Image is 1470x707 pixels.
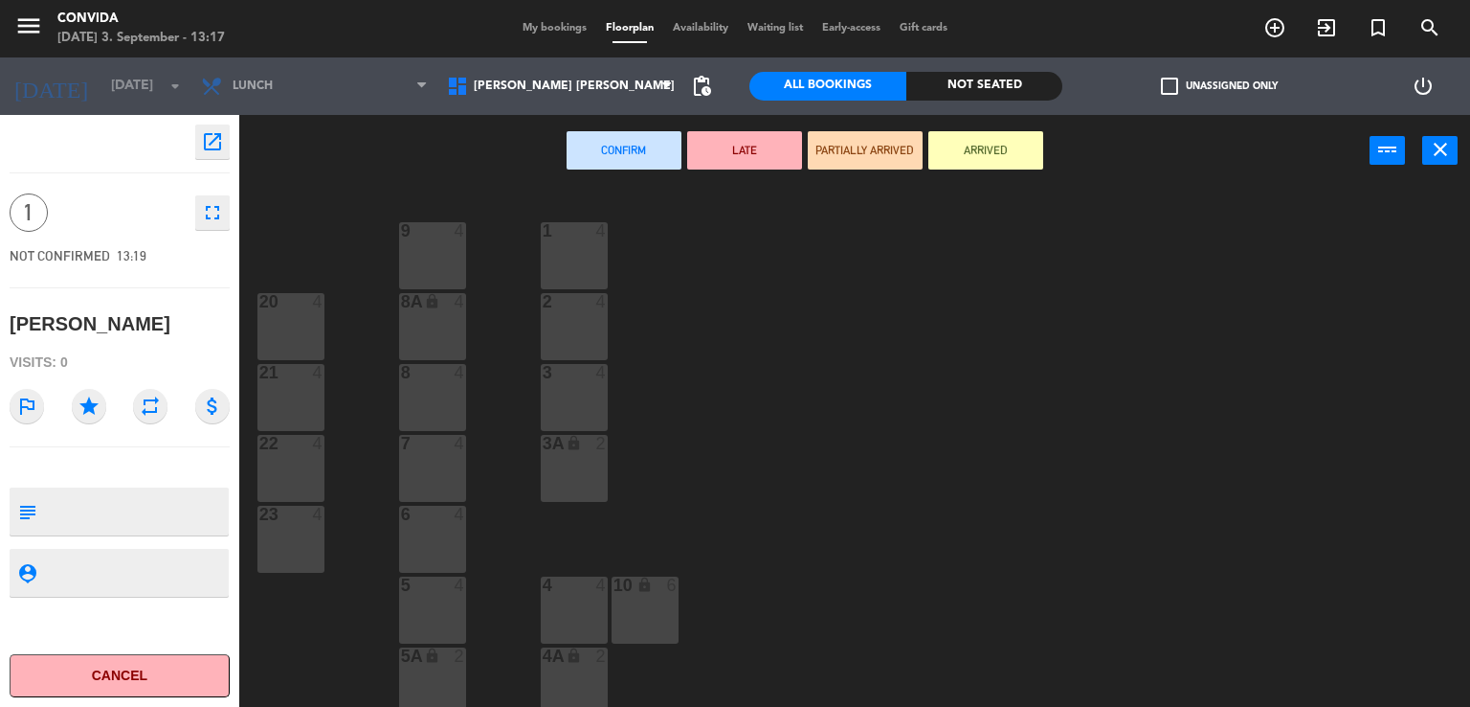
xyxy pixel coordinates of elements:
div: 4 [455,364,466,381]
div: 2 [596,648,608,665]
i: fullscreen [201,201,224,224]
div: 4 [543,577,544,594]
button: menu [14,11,43,47]
div: 10 [613,577,614,594]
button: close [1422,136,1458,165]
div: 2 [596,435,608,452]
div: 3 [543,364,544,381]
div: 22 [259,435,260,452]
div: 4 [596,293,608,310]
i: arrow_drop_down [164,75,187,98]
div: 4A [543,648,544,665]
div: 4 [313,435,324,452]
div: [DATE] 3. September - 13:17 [57,29,225,48]
i: power_input [1376,138,1399,161]
i: open_in_new [201,130,224,153]
div: 2 [543,293,544,310]
i: search [1418,16,1441,39]
div: 3A [543,435,544,452]
i: close [1429,138,1452,161]
div: 1 [543,222,544,239]
div: Visits: 0 [10,346,230,379]
div: 20 [259,293,260,310]
i: exit_to_app [1315,16,1338,39]
div: 2 [455,648,466,665]
i: lock [424,293,440,309]
span: Early-access [813,23,890,34]
i: repeat [133,389,167,423]
span: check_box_outline_blank [1161,78,1178,95]
div: 4 [596,222,608,239]
i: attach_money [195,389,230,423]
div: 4 [596,577,608,594]
button: ARRIVED [928,131,1043,170]
button: power_input [1370,136,1405,165]
div: 4 [455,435,466,452]
i: lock [424,648,440,664]
span: 1 [10,194,48,232]
button: Cancel [10,654,230,697]
span: 13:19 [117,248,146,263]
div: 5A [401,648,402,665]
button: Confirm [567,131,681,170]
div: Not seated [906,72,1063,101]
i: star [72,389,106,423]
span: pending_actions [690,75,713,98]
label: Unassigned only [1161,78,1278,95]
div: 21 [259,364,260,381]
button: PARTIALLY ARRIVED [808,131,923,170]
span: Floorplan [596,23,663,34]
i: lock [636,577,653,593]
span: Availability [663,23,738,34]
button: open_in_new [195,125,230,159]
div: 8 [401,364,402,381]
div: 5 [401,577,402,594]
i: person_pin [16,562,37,583]
i: menu [14,11,43,40]
i: subject [16,501,37,522]
div: CONVIDA [57,10,225,29]
div: 4 [455,577,466,594]
div: 4 [313,364,324,381]
i: outlined_flag [10,389,44,423]
div: 4 [313,506,324,523]
div: 6 [401,506,402,523]
i: power_settings_new [1412,75,1435,98]
div: [PERSON_NAME] [10,308,170,340]
div: 8A [401,293,402,310]
div: All Bookings [749,72,906,101]
span: [PERSON_NAME] [PERSON_NAME] [474,80,675,93]
span: Gift cards [890,23,957,34]
button: LATE [687,131,802,170]
i: add_circle_outline [1263,16,1286,39]
div: 4 [455,506,466,523]
div: 23 [259,506,260,523]
div: 9 [401,222,402,239]
div: 4 [313,293,324,310]
div: 7 [401,435,402,452]
button: fullscreen [195,195,230,230]
div: 4 [455,293,466,310]
span: NOT CONFIRMED [10,248,110,263]
div: 4 [455,222,466,239]
div: 4 [596,364,608,381]
span: Lunch [233,80,273,93]
i: lock [566,648,582,664]
i: lock [566,435,582,451]
div: 6 [667,577,679,594]
span: Waiting list [738,23,813,34]
i: turned_in_not [1367,16,1390,39]
span: My bookings [513,23,596,34]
